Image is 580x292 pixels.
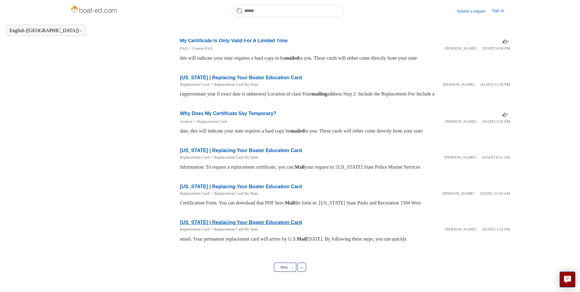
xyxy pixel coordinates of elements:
[180,75,302,80] a: [US_STATE] | Replacing Your Boater Education Card
[193,118,227,125] li: Replacement Card
[180,118,193,125] li: General
[209,226,258,232] li: Replacement Card By State
[480,191,510,196] time: 05/22/2024, 11:54
[280,265,287,269] span: Next
[290,128,305,133] em: mailed
[209,190,258,197] li: Replacement Card By State
[445,226,476,232] li: [PERSON_NAME]
[180,190,209,197] li: Replacement Card
[232,5,344,17] input: Search
[444,154,476,160] li: [PERSON_NAME]
[560,271,575,287] button: Live chat
[188,45,212,51] li: Course FAQ
[285,200,295,205] em: Mail
[492,7,510,15] a: Sign in
[297,236,307,241] em: Mail
[482,155,510,159] time: 05/22/2024, 08:31
[274,263,296,272] a: Next
[180,82,209,87] a: Replacement Card
[442,190,474,197] li: [PERSON_NAME]
[482,227,510,231] time: 05/21/2024, 13:32
[209,154,258,160] li: Replacement Card By State
[214,227,258,231] a: Replacement Card By State
[445,118,476,125] li: [PERSON_NAME]
[180,220,302,225] a: [US_STATE] | Replacing Your Boater Education Card
[443,81,474,88] li: [PERSON_NAME]
[180,163,510,171] div: Information: To request a replacement certificate, you can: your request to: [US_STATE] State Pol...
[445,45,476,51] li: [PERSON_NAME]
[503,112,509,116] span: 1
[9,28,83,33] button: English ([GEOGRAPHIC_DATA])
[180,199,510,207] div: Certification Form. You can download that PDF here. the form to: [US_STATE] State Parks and Recre...
[180,155,209,159] a: Replacement Card
[481,82,510,87] time: 05/21/2024, 12:56
[312,91,327,96] em: mailing
[180,81,209,88] li: Replacement Card
[192,46,212,51] a: Course FAQ
[482,46,510,51] time: 04/01/2022, 20:59
[214,82,258,87] a: Replacement Card By State
[214,191,258,196] a: Replacement Card By State
[197,119,227,124] a: Replacement Card
[180,111,276,116] a: Why Does My Certificate Say Temporary?
[301,265,303,269] span: »
[180,45,188,51] li: FAQ
[180,184,302,189] a: [US_STATE] | Replacing Your Boater Education Card
[180,127,510,135] div: date, this will indicate your state requires a hard copy be to you. These cards will either come ...
[180,227,209,231] a: Replacement Card
[292,265,293,269] span: ›
[180,46,188,51] a: FAQ
[482,119,510,124] time: 01/05/2024, 15:35
[214,155,258,159] a: Replacement Card By State
[180,38,288,43] a: My Certificate Is Only Valid For A Limited Time
[180,226,209,232] li: Replacement Card
[285,55,299,61] em: mailed
[180,54,510,62] div: this will indicate your state requires a hard copy to be to you. These cards will either come dir...
[457,8,492,14] a: Submit a request
[180,148,302,153] a: [US_STATE] | Replacing Your Boater Education Card
[180,90,510,98] div: (approximate year if exact date is unknown) Location of class Your address Step 2: Include the Re...
[180,235,510,243] div: email. Your permanent replacement card will arrive by U.S. [DATE]. By following these steps, you ...
[180,154,209,160] li: Replacement Card
[70,4,119,16] img: Boat-Ed Help Center home page
[180,191,209,196] a: Replacement Card
[295,164,305,170] em: Mail
[180,119,193,124] a: General
[503,39,509,43] span: 8
[209,81,258,88] li: Replacement Card By State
